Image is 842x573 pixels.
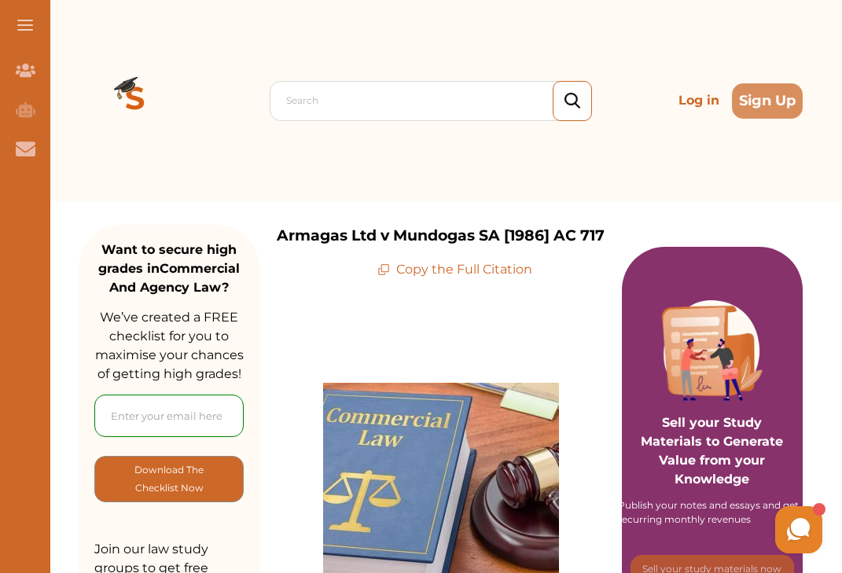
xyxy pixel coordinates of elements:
strong: Want to secure high grades in Commercial And Agency Law ? [98,242,240,295]
div: Publish your notes and essays and get recurring monthly revenues [618,498,807,527]
p: Copy the Full Citation [377,260,532,279]
img: search_icon [564,93,580,109]
iframe: HelpCrunch [465,502,826,557]
p: Log in [672,85,726,116]
span: We’ve created a FREE checklist for you to maximise your chances of getting high grades! [95,310,244,381]
img: Logo [79,44,192,157]
button: [object Object] [94,456,244,502]
p: Armagas Ltd v Mundogas SA [1986] AC 717 [277,225,605,248]
p: Download The Checklist Now [127,461,211,498]
p: Sell your Study Materials to Generate Value from your Knowledge [638,369,787,489]
button: Sign Up [732,83,803,119]
img: Purple card image [662,300,763,401]
input: Enter your email here [94,395,244,437]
